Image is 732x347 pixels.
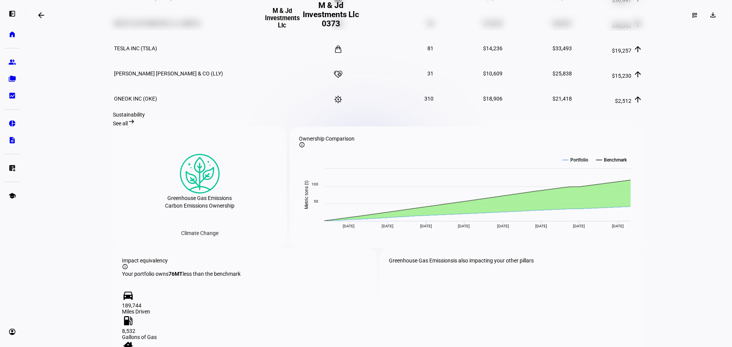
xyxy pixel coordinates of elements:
span: Greenhouse Gas Emissions [389,257,453,264]
a: bid_landscape [5,88,20,103]
span: 81 [427,45,433,51]
mat-icon: arrow_upward [633,45,642,54]
mat-icon: info_outline [122,264,128,270]
mat-icon: dashboard_customize [692,12,698,18]
span: $10,609 [483,70,502,77]
img: climateChange.colored.svg [180,154,220,193]
eth-mat-symbol: home [8,30,16,38]
eth-mat-symbol: description [8,136,16,144]
h3: M & Jd Investments Llc [263,7,301,29]
eth-mat-symbol: folder_copy [8,75,16,83]
eth-mat-symbol: left_panel_open [8,10,16,18]
a: group [5,54,20,70]
a: description [5,133,20,148]
span: [PERSON_NAME] [PERSON_NAME] & CO (LLY) [114,70,223,77]
mat-icon: download [709,11,717,19]
text: 100 [311,182,318,186]
text: Benchmark [604,157,627,163]
span: [DATE] [382,224,393,228]
eth-mat-symbol: account_circle [8,328,16,336]
a: home [5,27,20,42]
div: Gallons of Gas [122,334,368,340]
span: TESLA INC (TSLA) [114,45,157,51]
div: 8,532 [122,328,368,334]
span: $14,236 [483,45,502,51]
div: Sustainability [113,112,644,118]
span: 310 [424,96,433,102]
span: $33,493 [552,45,572,51]
text: 50 [314,199,318,203]
mat-icon: local_gas_station [122,315,134,327]
a: folder_copy [5,71,20,86]
span: $25,838 [552,70,572,77]
strong: 76 [169,271,183,277]
mat-icon: arrow_upward [633,70,642,79]
mat-icon: arrow_upward [633,95,642,104]
div: Miles Driven [122,309,368,315]
span: $2,512 [615,98,631,104]
span: [DATE] [458,224,470,228]
h2: M & Jd Investments Llc 0373 [301,1,361,29]
div: Carbon Emissions Ownership [165,203,234,209]
span: [DATE] [535,224,547,228]
div: Greenhouse Gas Emissions [167,193,232,203]
eth-mat-symbol: pie_chart [8,120,16,127]
span: [DATE] [573,224,585,228]
div: Ownership Comparison [299,136,634,142]
mat-icon: arrow_backwards [37,11,46,20]
span: [DATE] [612,224,624,228]
span: Impact equivalency [122,257,168,264]
span: $15,230 [612,73,631,79]
eth-mat-symbol: list_alt_add [8,164,16,172]
a: pie_chart [5,116,20,131]
span: [DATE] [343,224,355,228]
mat-icon: info_outline [299,142,305,148]
span: [DATE] [420,224,432,228]
text: Portfolio [570,157,588,163]
span: $18,906 [483,96,502,102]
span: MT [175,271,183,277]
text: Metric tons (t) [304,181,309,209]
div: Your portfolio owns less than the benchmark [122,271,368,277]
span: $21,418 [552,96,572,102]
span: ONEOK INC (OKE) [114,96,157,102]
span: 31 [427,70,433,77]
eth-mat-symbol: school [8,192,16,200]
span: See all [113,120,128,126]
div: is also impacting your other pillars [389,257,534,264]
mat-icon: directions_car [122,289,134,301]
eth-mat-symbol: bid_landscape [8,92,16,99]
span: [DATE] [497,224,509,228]
eth-mat-symbol: group [8,58,16,66]
span: $19,257 [612,48,631,54]
div: 189,744 [122,302,368,309]
mat-icon: arrow_right_alt [128,118,135,125]
div: Climate Change [175,227,225,239]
